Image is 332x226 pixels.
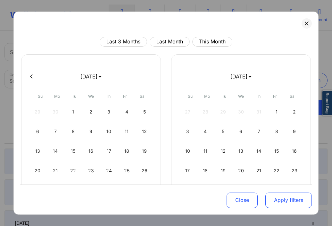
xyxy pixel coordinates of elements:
[29,161,46,179] div: Sun Jul 20 2025
[65,161,81,179] div: Tue Jul 22 2025
[197,142,214,160] div: Mon Aug 11 2025
[251,142,267,160] div: Thu Aug 14 2025
[251,181,267,199] div: Thu Aug 28 2025
[47,181,64,199] div: Mon Jul 28 2025
[54,94,60,98] abbr: Monday
[215,142,231,160] div: Tue Aug 12 2025
[286,161,303,179] div: Sat Aug 23 2025
[286,142,303,160] div: Sat Aug 16 2025
[47,161,64,179] div: Mon Jul 21 2025
[29,142,46,160] div: Sun Jul 13 2025
[140,94,145,98] abbr: Saturday
[233,122,249,140] div: Wed Aug 06 2025
[119,122,135,140] div: Fri Jul 11 2025
[119,161,135,179] div: Fri Jul 25 2025
[251,122,267,140] div: Thu Aug 07 2025
[197,161,214,179] div: Mon Aug 18 2025
[47,142,64,160] div: Mon Jul 14 2025
[251,161,267,179] div: Thu Aug 21 2025
[286,181,303,199] div: Sat Aug 30 2025
[269,103,285,121] div: Fri Aug 01 2025
[233,161,249,179] div: Wed Aug 20 2025
[286,103,303,121] div: Sat Aug 02 2025
[269,142,285,160] div: Fri Aug 15 2025
[65,103,81,121] div: Tue Jul 01 2025
[215,161,231,179] div: Tue Aug 19 2025
[136,161,153,179] div: Sat Jul 26 2025
[65,142,81,160] div: Tue Jul 15 2025
[101,181,117,199] div: Thu Jul 31 2025
[256,94,261,98] abbr: Thursday
[29,181,46,199] div: Sun Jul 27 2025
[227,193,258,208] button: Close
[101,122,117,140] div: Thu Jul 10 2025
[192,37,232,46] button: This Month
[179,161,196,179] div: Sun Aug 17 2025
[101,103,117,121] div: Thu Jul 03 2025
[65,122,81,140] div: Tue Jul 08 2025
[197,181,214,199] div: Mon Aug 25 2025
[233,142,249,160] div: Wed Aug 13 2025
[83,161,99,179] div: Wed Jul 23 2025
[88,94,94,98] abbr: Wednesday
[150,37,190,46] button: Last Month
[233,181,249,199] div: Wed Aug 27 2025
[101,161,117,179] div: Thu Jul 24 2025
[29,122,46,140] div: Sun Jul 06 2025
[100,37,147,46] button: Last 3 Months
[269,122,285,140] div: Fri Aug 08 2025
[273,94,277,98] abbr: Friday
[136,103,153,121] div: Sat Jul 05 2025
[265,193,312,208] button: Apply filters
[238,94,244,98] abbr: Wednesday
[179,142,196,160] div: Sun Aug 10 2025
[204,94,210,98] abbr: Monday
[222,94,226,98] abbr: Tuesday
[215,122,231,140] div: Tue Aug 05 2025
[119,103,135,121] div: Fri Jul 04 2025
[83,181,99,199] div: Wed Jul 30 2025
[38,94,43,98] abbr: Sunday
[83,142,99,160] div: Wed Jul 16 2025
[123,94,127,98] abbr: Friday
[136,142,153,160] div: Sat Jul 19 2025
[188,94,193,98] abbr: Sunday
[179,181,196,199] div: Sun Aug 24 2025
[119,142,135,160] div: Fri Jul 18 2025
[65,181,81,199] div: Tue Jul 29 2025
[106,94,111,98] abbr: Thursday
[286,122,303,140] div: Sat Aug 09 2025
[269,161,285,179] div: Fri Aug 22 2025
[83,103,99,121] div: Wed Jul 02 2025
[290,94,295,98] abbr: Saturday
[136,122,153,140] div: Sat Jul 12 2025
[101,142,117,160] div: Thu Jul 17 2025
[47,122,64,140] div: Mon Jul 07 2025
[215,181,231,199] div: Tue Aug 26 2025
[197,122,214,140] div: Mon Aug 04 2025
[179,122,196,140] div: Sun Aug 03 2025
[269,181,285,199] div: Fri Aug 29 2025
[72,94,76,98] abbr: Tuesday
[83,122,99,140] div: Wed Jul 09 2025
